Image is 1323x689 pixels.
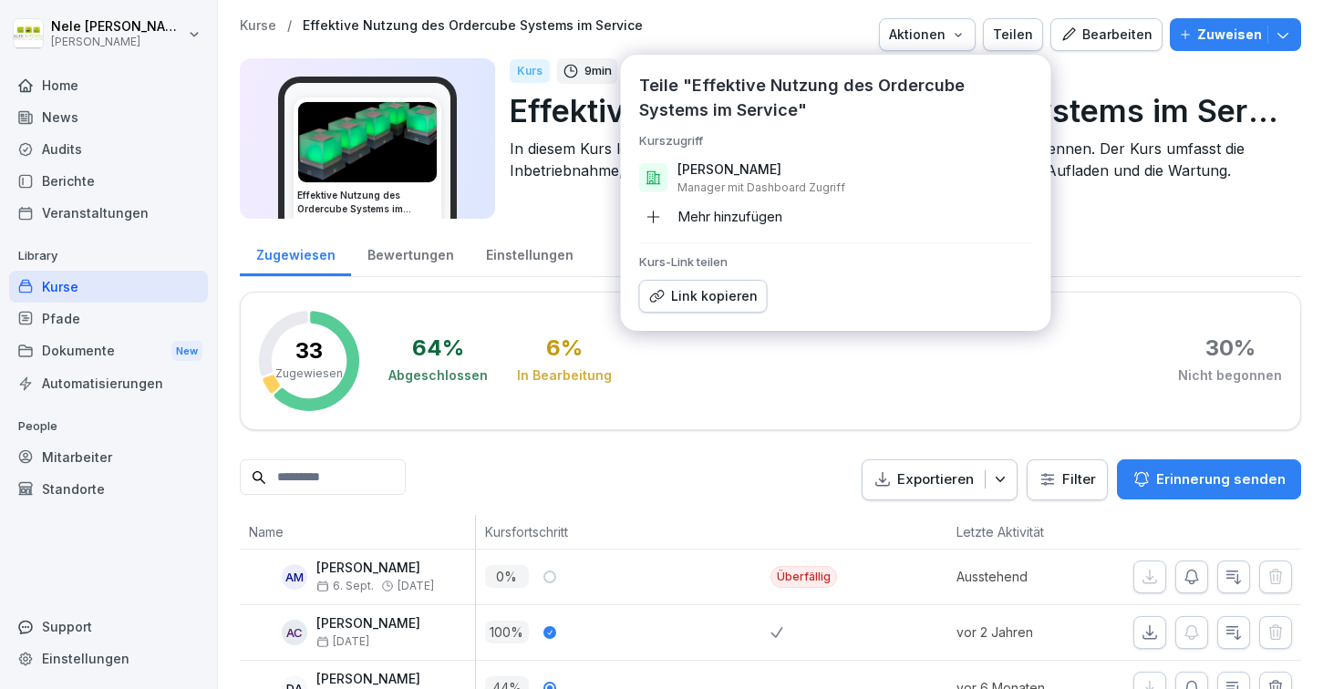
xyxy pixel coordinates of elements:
[889,25,966,45] div: Aktionen
[249,522,466,541] p: Name
[9,197,208,229] a: Veranstaltungen
[388,366,488,385] div: Abgeschlossen
[9,367,208,399] a: Automatisierungen
[677,160,781,179] p: [PERSON_NAME]
[510,138,1287,181] p: In diesem Kurs lernt ihr die Funktionen und Vorteile des Ordercube Systems kennen. Der Kurs umfas...
[1156,469,1286,489] p: Erinnerung senden
[1197,25,1262,45] p: Zuweisen
[993,25,1033,45] div: Teilen
[287,18,292,34] p: /
[956,522,1086,541] p: Letzte Aktivität
[9,473,208,505] a: Standorte
[546,337,583,359] div: 6 %
[240,18,276,34] a: Kurse
[485,522,761,541] p: Kursfortschritt
[9,412,208,441] p: People
[316,635,369,648] span: [DATE]
[9,643,208,674] a: Einstellungen
[9,334,208,368] div: Dokumente
[51,36,184,48] p: [PERSON_NAME]
[9,611,208,643] div: Support
[639,73,1033,122] p: Teile "Effektive Nutzung des Ordercube Systems im Service"
[879,18,976,51] button: Aktionen
[398,580,434,592] span: [DATE]
[9,334,208,368] a: DokumenteNew
[510,59,550,83] div: Kurs
[9,133,208,165] a: Audits
[517,366,612,385] div: In Bearbeitung
[485,565,529,588] p: 0 %
[584,62,612,80] p: 9 min
[351,230,470,276] a: Bewertungen
[1178,366,1282,385] div: Nicht begonnen
[9,271,208,303] a: Kurse
[316,672,420,687] p: [PERSON_NAME]
[51,19,184,35] p: Nele [PERSON_NAME]
[171,341,202,362] div: New
[1028,460,1107,499] button: Filter
[1170,18,1301,51] button: Zuweisen
[275,365,343,382] p: Zugewiesen
[485,621,529,643] p: 100 %
[677,180,845,195] p: Manager mit Dashboard Zugriff
[956,622,1095,642] p: vor 2 Jahren
[639,133,1033,148] h5: Kurszugriff
[9,69,208,101] a: Home
[282,620,307,645] div: AC
[649,286,758,306] div: Link kopieren
[632,202,1040,231] button: Mehr hinzufügen
[303,18,643,34] a: Effektive Nutzung des Ordercube Systems im Service
[1050,18,1163,51] button: Bearbeiten
[9,101,208,133] a: News
[9,242,208,271] p: Library
[9,303,208,334] a: Pfade
[510,87,1287,134] p: Effektive Nutzung des Ordercube Systems im Service
[412,337,464,359] div: 64 %
[316,616,420,632] p: [PERSON_NAME]
[862,459,1018,500] button: Exportieren
[9,165,208,197] a: Berichte
[639,202,782,231] div: Mehr hinzufügen
[316,560,434,576] p: [PERSON_NAME]
[1205,337,1256,359] div: 30 %
[639,254,1033,269] h5: Kurs-Link teilen
[1060,25,1152,45] div: Bearbeiten
[956,567,1095,586] p: Ausstehend
[297,189,438,216] h3: Effektive Nutzung des Ordercube Systems im Service
[1117,459,1301,499] button: Erinnerung senden
[240,230,351,276] a: Zugewiesen
[295,340,323,362] p: 33
[316,580,374,592] span: 6. Sept.
[983,18,1043,51] button: Teilen
[770,566,837,588] div: Überfällig
[282,564,307,590] div: AM
[1039,470,1096,488] div: Filter
[897,469,974,490] p: Exportieren
[298,102,437,182] img: eds0lffuom7qrsau9yppgxcp.png
[9,441,208,473] a: Mitarbeiter
[639,280,768,313] button: Link kopieren
[470,230,589,276] a: Einstellungen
